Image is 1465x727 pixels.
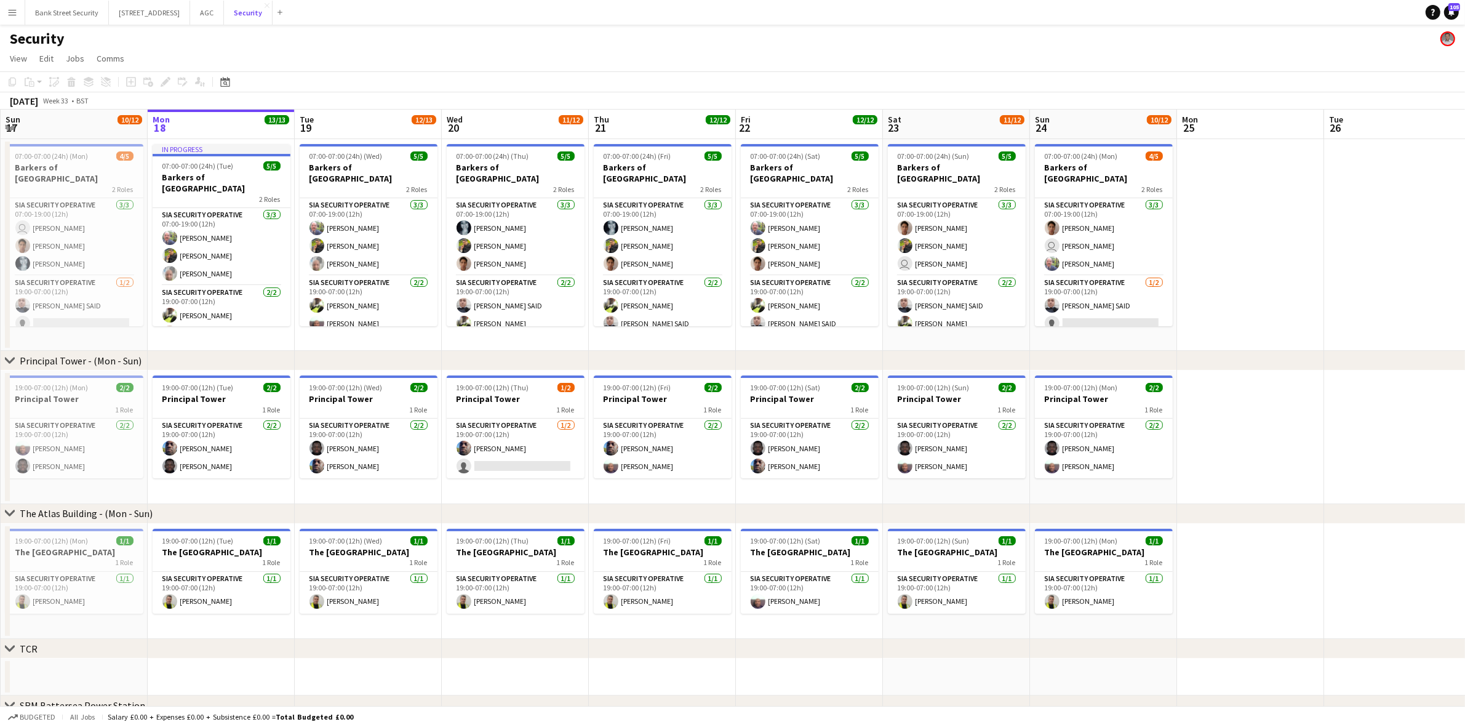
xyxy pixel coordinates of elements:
[457,383,529,392] span: 19:00-07:00 (12h) (Thu)
[741,162,879,184] h3: Barkers of [GEOGRAPHIC_DATA]
[190,1,224,25] button: AGC
[704,558,722,567] span: 1 Role
[116,536,134,545] span: 1/1
[10,95,38,107] div: [DATE]
[705,383,722,392] span: 2/2
[447,529,585,614] div: 19:00-07:00 (12h) (Thu)1/1The [GEOGRAPHIC_DATA]1 RoleSIA Security Operative1/119:00-07:00 (12h)[P...
[705,536,722,545] span: 1/1
[300,144,437,326] app-job-card: 07:00-07:00 (24h) (Wed)5/5Barkers of [GEOGRAPHIC_DATA]2 RolesSIA Security Operative3/307:00-19:00...
[995,185,1016,194] span: 2 Roles
[888,144,1026,326] app-job-card: 07:00-07:00 (24h) (Sun)5/5Barkers of [GEOGRAPHIC_DATA]2 RolesSIA Security Operative3/307:00-19:00...
[6,419,143,478] app-card-role: SIA Security Operative2/219:00-07:00 (12h)[PERSON_NAME][PERSON_NAME]
[898,383,970,392] span: 19:00-07:00 (12h) (Sun)
[162,161,234,171] span: 07:00-07:00 (24h) (Tue)
[39,53,54,64] span: Edit
[162,536,234,545] span: 19:00-07:00 (12h) (Tue)
[300,114,314,125] span: Tue
[594,419,732,478] app-card-role: SIA Security Operative2/219:00-07:00 (12h)[PERSON_NAME][PERSON_NAME]
[151,121,170,135] span: 18
[447,162,585,184] h3: Barkers of [GEOGRAPHIC_DATA]
[751,151,821,161] span: 07:00-07:00 (24h) (Sat)
[10,30,65,48] h1: Security
[886,121,901,135] span: 23
[1035,276,1173,335] app-card-role: SIA Security Operative1/219:00-07:00 (12h)[PERSON_NAME] SAID
[298,121,314,135] span: 19
[300,198,437,276] app-card-role: SIA Security Operative3/307:00-19:00 (12h)[PERSON_NAME][PERSON_NAME][PERSON_NAME]
[888,393,1026,404] h3: Principal Tower
[705,151,722,161] span: 5/5
[153,144,290,326] div: In progress07:00-07:00 (24h) (Tue)5/5Barkers of [GEOGRAPHIC_DATA]2 RolesSIA Security Operative3/3...
[594,276,732,335] app-card-role: SIA Security Operative2/219:00-07:00 (12h)[PERSON_NAME][PERSON_NAME] SAID
[447,376,585,478] app-job-card: 19:00-07:00 (12h) (Thu)1/2Principal Tower1 RoleSIA Security Operative1/219:00-07:00 (12h)[PERSON_...
[15,151,89,161] span: 07:00-07:00 (24h) (Mon)
[1329,114,1343,125] span: Tue
[6,393,143,404] h3: Principal Tower
[153,547,290,558] h3: The [GEOGRAPHIC_DATA]
[447,198,585,276] app-card-role: SIA Security Operative3/307:00-19:00 (12h)[PERSON_NAME][PERSON_NAME][PERSON_NAME]
[751,383,821,392] span: 19:00-07:00 (12h) (Sat)
[447,419,585,478] app-card-role: SIA Security Operative1/219:00-07:00 (12h)[PERSON_NAME]
[6,529,143,614] app-job-card: 19:00-07:00 (12h) (Mon)1/1The [GEOGRAPHIC_DATA]1 RoleSIA Security Operative1/119:00-07:00 (12h)[P...
[34,50,58,66] a: Edit
[309,536,383,545] span: 19:00-07:00 (12h) (Wed)
[594,162,732,184] h3: Barkers of [GEOGRAPHIC_DATA]
[604,383,671,392] span: 19:00-07:00 (12h) (Fri)
[1035,547,1173,558] h3: The [GEOGRAPHIC_DATA]
[1000,115,1024,124] span: 11/12
[1440,31,1455,46] app-user-avatar: Charles Sandalo
[300,529,437,614] div: 19:00-07:00 (12h) (Wed)1/1The [GEOGRAPHIC_DATA]1 RoleSIA Security Operative1/119:00-07:00 (12h)[P...
[848,185,869,194] span: 2 Roles
[1035,419,1173,478] app-card-role: SIA Security Operative2/219:00-07:00 (12h)[PERSON_NAME][PERSON_NAME]
[1045,536,1118,545] span: 19:00-07:00 (12h) (Mon)
[410,151,428,161] span: 5/5
[559,115,583,124] span: 11/12
[263,558,281,567] span: 1 Role
[559,126,583,135] div: 4 Jobs
[76,96,89,105] div: BST
[61,50,89,66] a: Jobs
[162,383,234,392] span: 19:00-07:00 (12h) (Tue)
[153,208,290,286] app-card-role: SIA Security Operative3/307:00-19:00 (12h)[PERSON_NAME][PERSON_NAME][PERSON_NAME]
[260,195,281,204] span: 2 Roles
[300,162,437,184] h3: Barkers of [GEOGRAPHIC_DATA]
[741,393,879,404] h3: Principal Tower
[20,643,38,655] div: TCR
[751,536,821,545] span: 19:00-07:00 (12h) (Sat)
[999,383,1016,392] span: 2/2
[153,529,290,614] app-job-card: 19:00-07:00 (12h) (Tue)1/1The [GEOGRAPHIC_DATA]1 RoleSIA Security Operative1/119:00-07:00 (12h)[P...
[1142,185,1163,194] span: 2 Roles
[594,572,732,614] app-card-role: SIA Security Operative1/119:00-07:00 (12h)[PERSON_NAME]
[706,126,730,135] div: 4 Jobs
[888,376,1026,478] div: 19:00-07:00 (12h) (Sun)2/2Principal Tower1 RoleSIA Security Operative2/219:00-07:00 (12h)[PERSON_...
[851,558,869,567] span: 1 Role
[1444,5,1459,20] a: 105
[1145,558,1163,567] span: 1 Role
[898,536,970,545] span: 19:00-07:00 (12h) (Sun)
[554,185,575,194] span: 2 Roles
[594,529,732,614] app-job-card: 19:00-07:00 (12h) (Fri)1/1The [GEOGRAPHIC_DATA]1 RoleSIA Security Operative1/119:00-07:00 (12h)[P...
[853,115,877,124] span: 12/12
[888,276,1026,335] app-card-role: SIA Security Operative2/219:00-07:00 (12h)[PERSON_NAME] SAID[PERSON_NAME]
[1045,151,1118,161] span: 07:00-07:00 (24h) (Mon)
[263,383,281,392] span: 2/2
[1182,114,1198,125] span: Mon
[557,558,575,567] span: 1 Role
[224,1,273,25] button: Security
[852,536,869,545] span: 1/1
[263,405,281,414] span: 1 Role
[557,405,575,414] span: 1 Role
[6,276,143,335] app-card-role: SIA Security Operative1/219:00-07:00 (12h)[PERSON_NAME] SAID
[447,276,585,335] app-card-role: SIA Security Operative2/219:00-07:00 (12h)[PERSON_NAME] SAID[PERSON_NAME]
[741,529,879,614] app-job-card: 19:00-07:00 (12h) (Sat)1/1The [GEOGRAPHIC_DATA]1 RoleSIA Security Operative1/119:00-07:00 (12h)[P...
[6,376,143,478] app-job-card: 19:00-07:00 (12h) (Mon)2/2Principal Tower1 RoleSIA Security Operative2/219:00-07:00 (12h)[PERSON_...
[153,376,290,478] app-job-card: 19:00-07:00 (12h) (Tue)2/2Principal Tower1 RoleSIA Security Operative2/219:00-07:00 (12h)[PERSON_...
[888,529,1026,614] app-job-card: 19:00-07:00 (12h) (Sun)1/1The [GEOGRAPHIC_DATA]1 RoleSIA Security Operative1/119:00-07:00 (12h)[P...
[153,114,170,125] span: Mon
[25,1,109,25] button: Bank Street Security
[741,376,879,478] app-job-card: 19:00-07:00 (12h) (Sat)2/2Principal Tower1 RoleSIA Security Operative2/219:00-07:00 (12h)[PERSON_...
[741,144,879,326] app-job-card: 07:00-07:00 (24h) (Sat)5/5Barkers of [GEOGRAPHIC_DATA]2 RolesSIA Security Operative3/307:00-19:00...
